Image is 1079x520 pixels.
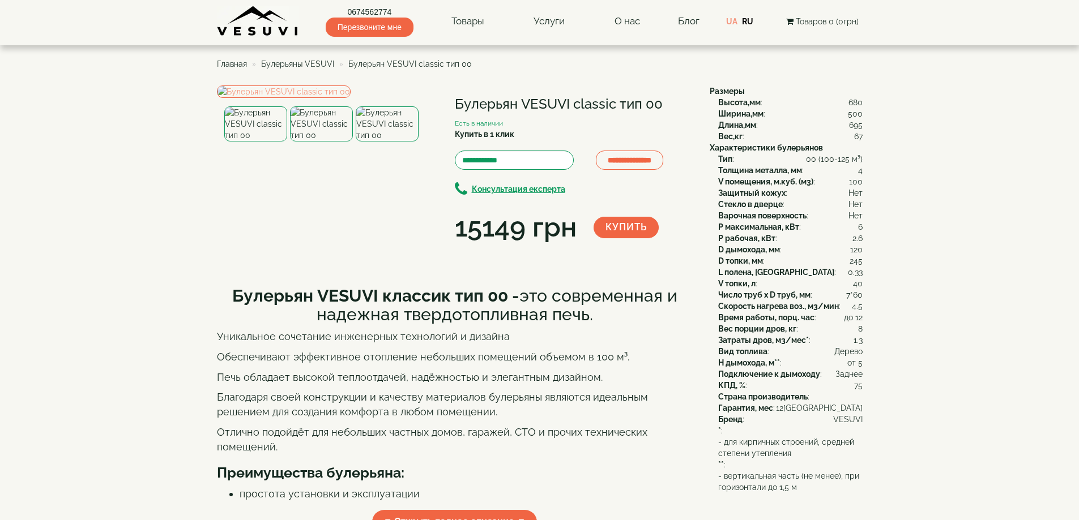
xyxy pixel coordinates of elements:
[261,59,334,68] a: Булерьяны VESUVI
[848,187,863,199] span: Нет
[718,313,814,322] b: Время работы, порц. час
[718,244,863,255] div: :
[603,8,651,35] a: О нас
[217,329,693,344] p: Уникальное сочетание инженерных технологий и дизайна
[718,336,809,345] b: Затраты дров, м3/мес*
[718,358,780,367] b: H дымохода, м**
[718,369,820,379] b: Подключение к дымоходу
[718,187,863,199] div: :
[440,8,496,35] a: Товары
[718,177,813,186] b: V помещения, м.куб. (м3)
[718,222,799,231] b: P максимальная, кВт
[718,334,863,346] div: :
[854,131,863,142] span: 67
[858,165,863,176] span: 4
[718,380,863,391] div: :
[718,245,780,254] b: D дымохода, мм
[853,278,863,289] span: 40
[217,464,404,481] b: Преимущества булерьяна:
[718,108,863,119] div: :
[742,17,753,26] a: RU
[718,176,863,187] div: :
[848,199,863,210] span: Нет
[847,357,863,368] span: от 5
[472,184,565,194] b: Консультация експерта
[718,267,863,278] div: :
[796,17,859,26] span: Товаров 0 (0грн)
[240,487,693,501] li: простота установки и эксплуатации
[718,188,786,197] b: Защитный кожух
[718,234,775,243] b: P рабочая, кВт
[718,470,863,493] span: - вертикальная часть (не менее), при горизонтали до 1,5 м
[217,425,693,454] p: Отлично подойдёт для небольших частных домов, гаражей, СТО и прочих технических помещений.
[718,381,745,390] b: КПД, %
[678,15,700,27] a: Блог
[852,233,863,244] span: 2.6
[232,286,519,306] b: Булерьян VESUVI классик тип 00 -
[718,165,863,176] div: :
[718,324,796,333] b: Вес порции дров, кг
[718,119,863,131] div: :
[849,176,863,187] span: 100
[718,211,807,220] b: Варочная поверхность
[718,121,756,130] b: Длина,мм
[833,414,863,425] span: VESUVI
[835,368,863,380] span: Заднее
[290,106,353,141] img: Булерьян VESUVI classic тип 00
[455,128,514,140] label: Купить в 1 клик
[848,97,863,108] span: 680
[834,346,863,357] span: Дерево
[718,347,767,356] b: Вид топлива
[326,6,413,18] a: 0674562774
[726,17,737,26] a: UA
[718,278,863,289] div: :
[217,350,693,364] p: Обеспечивают эффективное отопление небольших помещений объемом в 100 м³.
[854,380,863,391] span: 75
[854,334,863,346] span: 1.3
[718,233,863,244] div: :
[718,154,732,164] b: Тип
[217,6,299,37] img: content
[718,357,863,368] div: :
[718,425,863,436] div: :
[718,403,773,412] b: Гарантия, мес
[848,108,863,119] span: 500
[858,221,863,233] span: 6
[718,414,863,425] div: :
[858,323,863,334] span: 8
[455,97,693,111] h1: Булерьян VESUVI classic тип 00
[718,153,863,165] div: :
[718,199,863,210] div: :
[718,221,863,233] div: :
[217,370,693,385] p: Печь обладает высокой теплоотдачей, надёжностью и элегантным дизайном.
[710,87,745,96] b: Размеры
[718,256,763,265] b: D топки, мм
[217,286,693,324] h2: это современная и надежная твердотопливная печь.
[718,436,863,470] div: :
[718,268,834,277] b: L полена, [GEOGRAPHIC_DATA]
[326,18,413,37] span: Перезвоните мне
[594,217,659,238] button: Купить
[718,290,811,299] b: Число труб x D труб, мм
[710,143,823,152] b: Характеристики булерьянов
[718,312,863,323] div: :
[776,402,783,414] span: 12
[718,97,863,108] div: :
[718,255,863,267] div: :
[217,85,351,98] img: Булерьян VESUVI classic тип 00
[718,402,863,414] div: :
[718,132,743,141] b: Вес,кг
[217,59,247,68] a: Главная
[718,200,783,209] b: Стекло в дверце
[718,368,863,380] div: :
[718,300,863,312] div: :
[217,390,693,419] p: Благодаря своей конструкции и качеству материалов булерьяны являются идеальным решением для созда...
[224,106,287,141] img: Булерьян VESUVI classic тип 00
[852,300,863,312] span: 4.5
[806,153,863,165] span: 00 (100-125 м³)
[718,131,863,142] div: :
[718,392,808,401] b: Страна производитель
[848,267,863,278] span: 0.33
